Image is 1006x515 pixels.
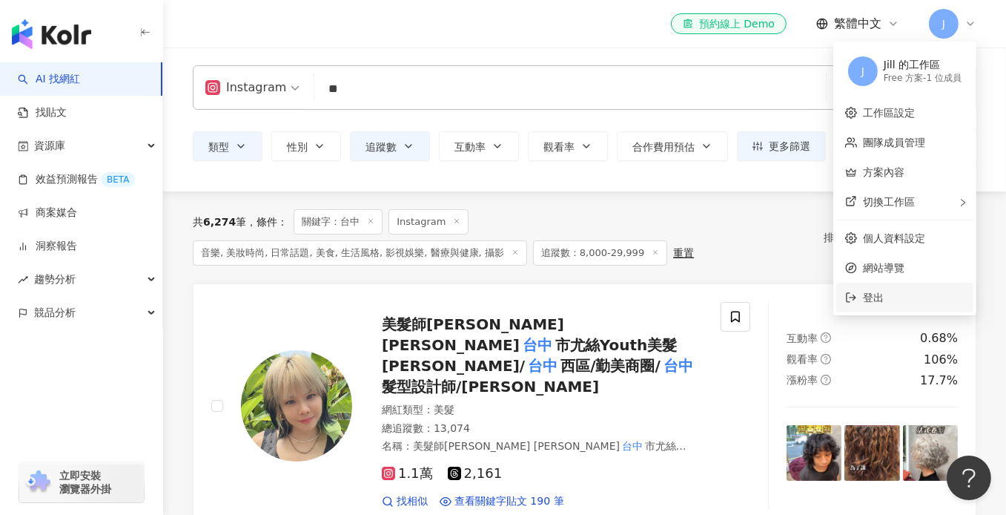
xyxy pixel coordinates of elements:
[203,216,236,228] span: 6,274
[18,275,28,285] span: rise
[620,438,645,454] mark: 台中
[861,63,864,79] span: J
[24,470,53,494] img: chrome extension
[59,469,111,496] span: 立即安裝 瀏覽器外掛
[884,72,962,85] div: Free 方案 - 1 位成員
[924,352,958,368] div: 106%
[821,332,831,343] span: question-circle
[294,209,383,234] span: 關鍵字：台中
[787,353,818,365] span: 觀看率
[863,292,884,304] span: 登出
[863,232,925,244] a: 個人資料設定
[208,141,229,153] span: 類型
[34,129,65,163] span: 資源庫
[382,315,564,354] span: 美髮師[PERSON_NAME] [PERSON_NAME]
[617,131,728,161] button: 合作費用預估
[18,206,77,220] a: 商案媒合
[834,16,881,32] span: 繁體中文
[454,494,564,509] span: 查看關鍵字貼文 190 筆
[560,357,661,375] span: 西區/勤美商圈/
[193,216,246,228] div: 共 筆
[271,131,341,161] button: 性別
[920,330,958,347] div: 0.68%
[18,72,80,87] a: searchAI 找網紅
[533,240,667,266] span: 追蹤數：8,000-29,999
[19,462,144,502] a: chrome extension立即安裝 瀏覽器外掛
[959,198,967,207] span: right
[903,425,958,480] img: post-image
[454,141,486,153] span: 互動率
[12,19,91,49] img: logo
[673,247,694,259] div: 重置
[683,16,775,31] div: 預約線上 Demo
[525,354,560,378] mark: 台中
[520,333,555,357] mark: 台中
[787,374,818,386] span: 漲粉率
[787,332,818,344] span: 互動率
[18,105,67,120] a: 找貼文
[34,263,76,296] span: 趨勢分析
[863,137,925,148] a: 團隊成員管理
[661,354,696,378] mark: 台中
[824,226,916,249] div: 排序：
[397,494,428,509] span: 找相似
[440,494,564,509] a: 查看關鍵字貼文 190 筆
[413,440,620,452] span: 美髮師[PERSON_NAME] [PERSON_NAME]
[365,141,397,153] span: 追蹤數
[434,404,454,416] span: 美髮
[246,216,288,228] span: 條件 ：
[382,403,703,418] div: 網紅類型 ：
[382,494,428,509] a: 找相似
[205,76,286,99] div: Instagram
[787,425,841,480] img: post-image
[737,131,826,161] button: 更多篩選
[632,141,695,153] span: 合作費用預估
[947,456,991,500] iframe: Help Scout Beacon - Open
[821,354,831,364] span: question-circle
[388,209,469,234] span: Instagram
[439,131,519,161] button: 互動率
[18,239,77,254] a: 洞察報告
[863,260,964,276] span: 網站導覽
[528,131,608,161] button: 觀看率
[863,166,904,178] a: 方案內容
[821,375,831,385] span: question-circle
[769,140,810,152] span: 更多篩選
[844,425,899,480] img: post-image
[615,453,641,469] mark: 台中
[884,58,962,73] div: Jill 的工作區
[920,373,958,389] div: 17.7%
[193,131,262,161] button: 類型
[543,141,575,153] span: 觀看率
[942,16,945,32] span: J
[18,172,135,187] a: 效益預測報告BETA
[448,466,503,482] span: 2,161
[382,378,599,396] span: 髮型設計師/[PERSON_NAME]
[287,141,308,153] span: 性別
[863,107,915,119] a: 工作區設定
[863,196,915,208] span: 切換工作區
[382,466,433,482] span: 1.1萬
[34,296,76,329] span: 競品分析
[382,440,681,481] span: 名稱 ：
[350,131,430,161] button: 追蹤數
[241,350,352,462] img: KOL Avatar
[382,421,703,436] div: 總追蹤數 ： 13,074
[193,240,527,266] span: 音樂, 美妝時尚, 日常話題, 美食, 生活風格, 影視娛樂, 醫療與健康, 攝影
[521,453,546,469] mark: 台中
[671,13,787,34] a: 預約線上 Demo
